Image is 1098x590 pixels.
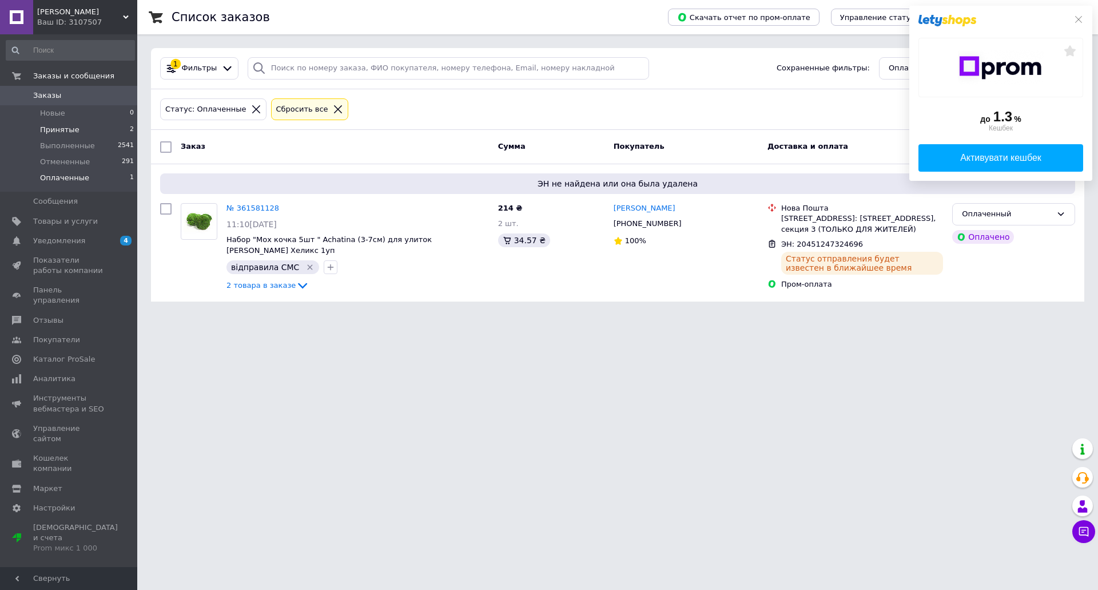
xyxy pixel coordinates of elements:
[130,125,134,135] span: 2
[33,216,98,227] span: Товары и услуги
[170,59,181,69] div: 1
[226,281,296,290] span: 2 товара в заказе
[6,40,135,61] input: Поиск
[33,354,95,365] span: Каталог ProSale
[781,240,863,248] span: ЭН: 20451247324696
[33,393,106,414] span: Инструменты вебмастера и SEO
[33,236,85,246] span: Уведомления
[130,173,134,183] span: 1
[33,503,75,513] span: Настройки
[33,423,106,444] span: Управление сайтом
[677,12,810,22] span: Скачать отчет по пром-оплате
[625,236,646,245] span: 100%
[1072,520,1095,543] button: Чат с покупателем
[33,90,61,101] span: Заказы
[231,263,299,272] span: відправила СМС
[181,209,217,234] img: Фото товару
[37,7,123,17] span: Мистер Хеликс
[777,63,870,74] span: Сохраненные фильтры:
[182,63,217,74] span: Фильтры
[952,230,1014,244] div: Оплачено
[226,204,279,212] a: № 361581128
[781,203,943,213] div: Нова Пошта
[163,104,249,116] div: Статус: Оплаченные
[226,281,309,290] a: 2 товара в заказе
[40,108,65,118] span: Новые
[781,213,943,234] div: [STREET_ADDRESS]: [STREET_ADDRESS], секция 3 (ТОЛЬКО ДЛЯ ЖИТЕЛЕЙ)
[33,285,106,306] span: Панель управления
[498,142,526,151] span: Сумма
[40,141,95,151] span: Выполненные
[498,219,519,228] span: 2 шт.
[498,204,523,212] span: 214 ₴
[118,141,134,151] span: 2541
[37,17,137,27] div: Ваш ID: 3107507
[33,335,80,345] span: Покупатели
[248,57,649,80] input: Поиск по номеру заказа, ФИО покупателя, номеру телефона, Email, номеру накладной
[226,220,277,229] span: 11:10[DATE]
[889,63,938,74] span: Оплаченные
[33,196,78,207] span: Сообщения
[498,233,550,247] div: 34.57 ₴
[33,453,106,474] span: Кошелек компании
[120,236,132,245] span: 4
[962,208,1052,220] div: Оплаченный
[33,522,118,554] span: [DEMOGRAPHIC_DATA] и счета
[130,108,134,118] span: 0
[181,142,205,151] span: Заказ
[611,216,684,231] div: [PHONE_NUMBER]
[33,374,75,384] span: Аналитика
[181,203,217,240] a: Фото товару
[614,142,665,151] span: Покупатель
[165,178,1071,189] span: ЭН не найдена или она была удалена
[40,125,79,135] span: Принятые
[33,255,106,276] span: Показатели работы компании
[781,279,943,290] div: Пром-оплата
[614,203,675,214] a: [PERSON_NAME]
[33,315,63,326] span: Отзывы
[172,10,270,24] h1: Список заказов
[33,543,118,553] div: Prom микс 1 000
[33,71,114,81] span: Заказы и сообщения
[274,104,331,116] div: Сбросить все
[122,157,134,167] span: 291
[33,484,62,494] span: Маркет
[40,173,89,183] span: Оплаченные
[781,252,943,275] div: Статус отправления будет известен в ближайшее время
[226,235,432,255] a: Набор "Мох кочка 5шт " Achatina (3-7см) для улиток [PERSON_NAME] Хеликс 1уп
[305,263,315,272] svg: Удалить метку
[668,9,819,26] button: Скачать отчет по пром-оплате
[767,142,848,151] span: Доставка и оплата
[831,9,939,26] button: Управление статусами
[40,157,90,167] span: Отмененные
[840,13,930,22] span: Управление статусами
